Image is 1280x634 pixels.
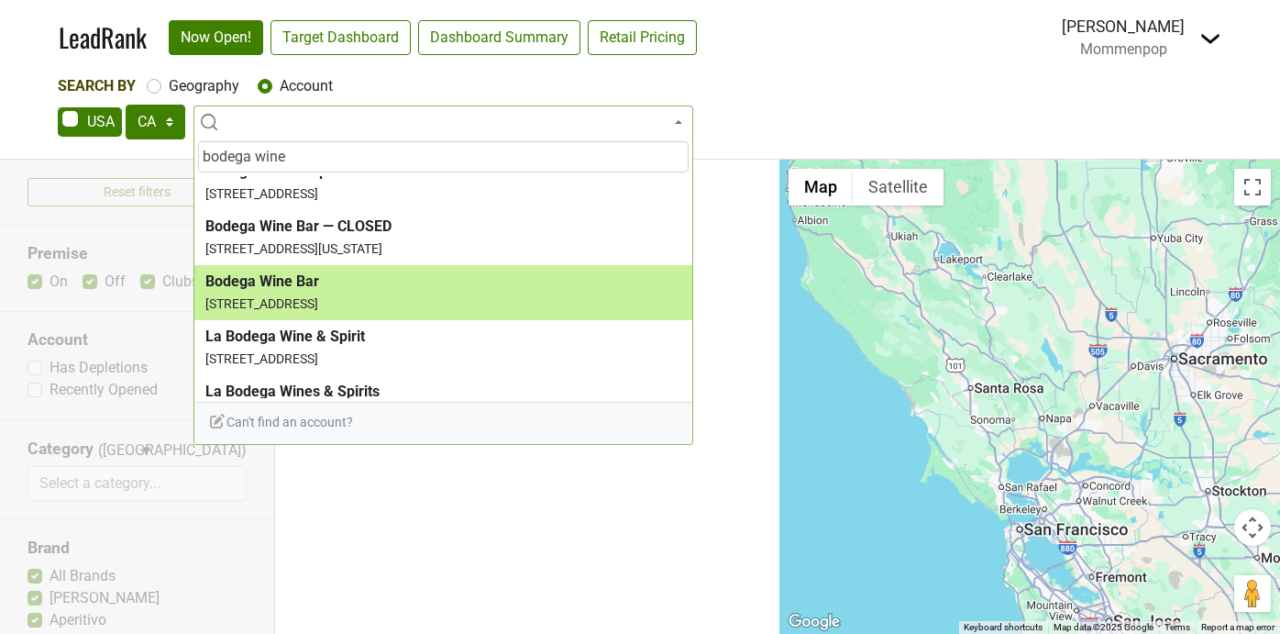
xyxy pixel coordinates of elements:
[784,610,844,634] img: Google
[169,75,239,97] label: Geography
[1234,575,1271,612] button: Drag Pegman onto the map to open Street View
[1234,169,1271,206] button: Toggle fullscreen view
[169,20,263,55] a: Now Open!
[205,241,382,256] small: [STREET_ADDRESS][US_STATE]
[418,20,580,55] a: Dashboard Summary
[1054,622,1153,632] span: Map data ©2025 Google
[1164,622,1190,632] a: Terms (opens in new tab)
[58,77,136,95] span: Search By
[59,18,147,57] a: LeadRank
[205,217,392,235] b: Bodega Wine Bar — CLOSED
[1062,15,1185,39] div: [PERSON_NAME]
[205,351,318,366] small: [STREET_ADDRESS]
[789,169,853,206] button: Show street map
[205,186,318,201] small: [STREET_ADDRESS]
[784,610,844,634] a: Open this area in Google Maps (opens a new window)
[205,273,319,290] b: Bodega Wine Bar
[1201,622,1274,632] a: Report a map error
[1234,509,1271,546] button: Map camera controls
[205,383,380,400] b: La Bodega Wines & Spirits
[205,328,365,345] b: La Bodega Wine & Spirit
[208,412,226,430] img: Edit
[853,169,943,206] button: Show satellite imagery
[280,75,333,97] label: Account
[588,20,697,55] a: Retail Pricing
[270,20,411,55] a: Target Dashboard
[1080,40,1167,58] span: Mommenpop
[964,621,1043,634] button: Keyboard shortcuts
[205,296,318,311] small: [STREET_ADDRESS]
[208,415,353,429] span: Can't find an account?
[1199,28,1221,50] img: Dropdown Menu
